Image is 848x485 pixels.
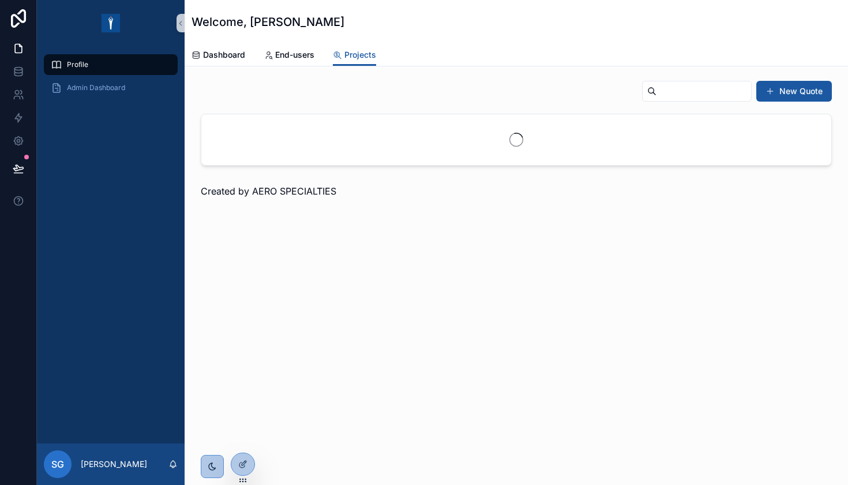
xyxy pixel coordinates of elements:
span: SG [51,457,64,471]
a: End-users [264,44,314,68]
span: Admin Dashboard [67,83,125,92]
span: Created by AERO SPECIALTIES [201,185,336,197]
span: End-users [275,49,314,61]
div: scrollable content [37,46,185,113]
span: Projects [344,49,376,61]
a: Projects [333,44,376,66]
span: Profile [67,60,88,69]
img: App logo [102,14,120,32]
a: Admin Dashboard [44,77,178,98]
span: Dashboard [203,49,245,61]
a: Profile [44,54,178,75]
h1: Welcome, [PERSON_NAME] [192,14,344,30]
p: [PERSON_NAME] [81,458,147,470]
button: New Quote [756,81,832,102]
a: Dashboard [192,44,245,68]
